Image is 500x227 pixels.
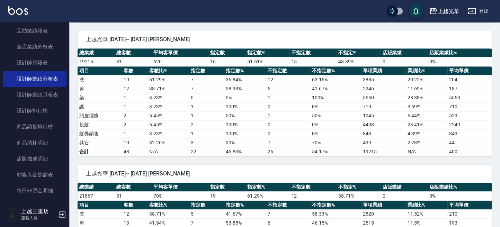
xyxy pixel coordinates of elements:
[148,102,189,111] td: 3.23 %
[148,84,189,93] td: 38.71 %
[3,87,66,103] a: 設計師業績月報表
[86,36,483,43] span: 上越光華 [DATE]~ [DATE] [PERSON_NAME]
[148,209,189,218] td: 38.71 %
[148,93,189,102] td: 3.23 %
[310,147,361,156] td: 54.17%
[266,84,310,93] td: 5
[245,48,289,57] th: 指定數%
[122,75,148,84] td: 19
[78,183,492,201] table: a dense table
[245,183,289,192] th: 指定數%
[405,201,447,210] th: 業績比%
[245,57,289,66] td: 51.61 %
[122,93,148,102] td: 1
[266,120,310,129] td: 0
[78,111,122,120] td: 頭皮理療
[447,111,492,120] td: 523
[8,6,28,15] img: Logo
[310,138,361,147] td: 70 %
[266,93,310,102] td: 1
[428,183,492,192] th: 店販業績比%
[189,75,224,84] td: 7
[447,102,492,111] td: 710
[115,48,152,57] th: 總客數
[428,48,492,57] th: 店販業績比%
[189,111,224,120] td: 1
[310,120,361,129] td: 0 %
[224,66,266,75] th: 指定數%
[148,75,189,84] td: 61.29 %
[3,71,66,87] a: 設計師業績分析表
[148,66,189,75] th: 客數比%
[21,208,56,215] h5: 上越三重店
[447,147,492,156] td: 400
[3,39,66,55] a: 全店業績分析表
[122,147,148,156] td: 48
[78,66,122,75] th: 項目
[78,120,122,129] td: 接髮
[148,147,189,156] td: N/A
[447,93,492,102] td: 5550
[152,191,208,200] td: 705
[78,147,122,156] td: 合計
[266,102,310,111] td: 0
[447,201,492,210] th: 平均單價
[447,138,492,147] td: 44
[152,183,208,192] th: 平均客單價
[122,201,148,210] th: 客數
[381,183,428,192] th: 店販業績
[122,102,148,111] td: 1
[189,93,224,102] td: 0
[361,102,405,111] td: 710
[78,57,115,66] td: 19215
[148,111,189,120] td: 6.45 %
[122,129,148,138] td: 1
[289,48,337,57] th: 不指定數
[224,102,266,111] td: 100 %
[78,183,115,192] th: 總業績
[337,191,381,200] td: 38.71 %
[405,111,447,120] td: 5.44 %
[447,120,492,129] td: 2249
[122,120,148,129] td: 2
[3,199,66,215] a: 每日收支明細
[428,191,492,200] td: 0 %
[361,75,405,84] td: 3885
[405,66,447,75] th: 業績比%
[361,84,405,93] td: 2246
[3,183,66,199] a: 每日非現金明細
[189,84,224,93] td: 7
[381,57,428,66] td: 0
[361,120,405,129] td: 4498
[447,84,492,93] td: 187
[245,191,289,200] td: 61.29 %
[148,129,189,138] td: 3.23 %
[361,138,405,147] td: 439
[405,209,447,218] td: 11.52 %
[224,120,266,129] td: 100 %
[405,147,447,156] td: N/A
[224,111,266,120] td: 50 %
[122,84,148,93] td: 12
[266,209,310,218] td: 7
[361,209,405,218] td: 2520
[189,129,224,138] td: 1
[152,57,208,66] td: 620
[266,75,310,84] td: 12
[189,201,224,210] th: 指定數
[426,4,462,18] button: 上越光華
[266,129,310,138] td: 0
[189,102,224,111] td: 1
[78,209,122,218] td: 洗
[266,111,310,120] td: 1
[224,75,266,84] td: 36.84 %
[189,120,224,129] td: 2
[115,57,152,66] td: 31
[381,48,428,57] th: 店販業績
[381,191,428,200] td: 0
[405,102,447,111] td: 3.69 %
[405,129,447,138] td: 4.39 %
[437,7,459,16] div: 上越光華
[447,129,492,138] td: 843
[208,183,245,192] th: 指定數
